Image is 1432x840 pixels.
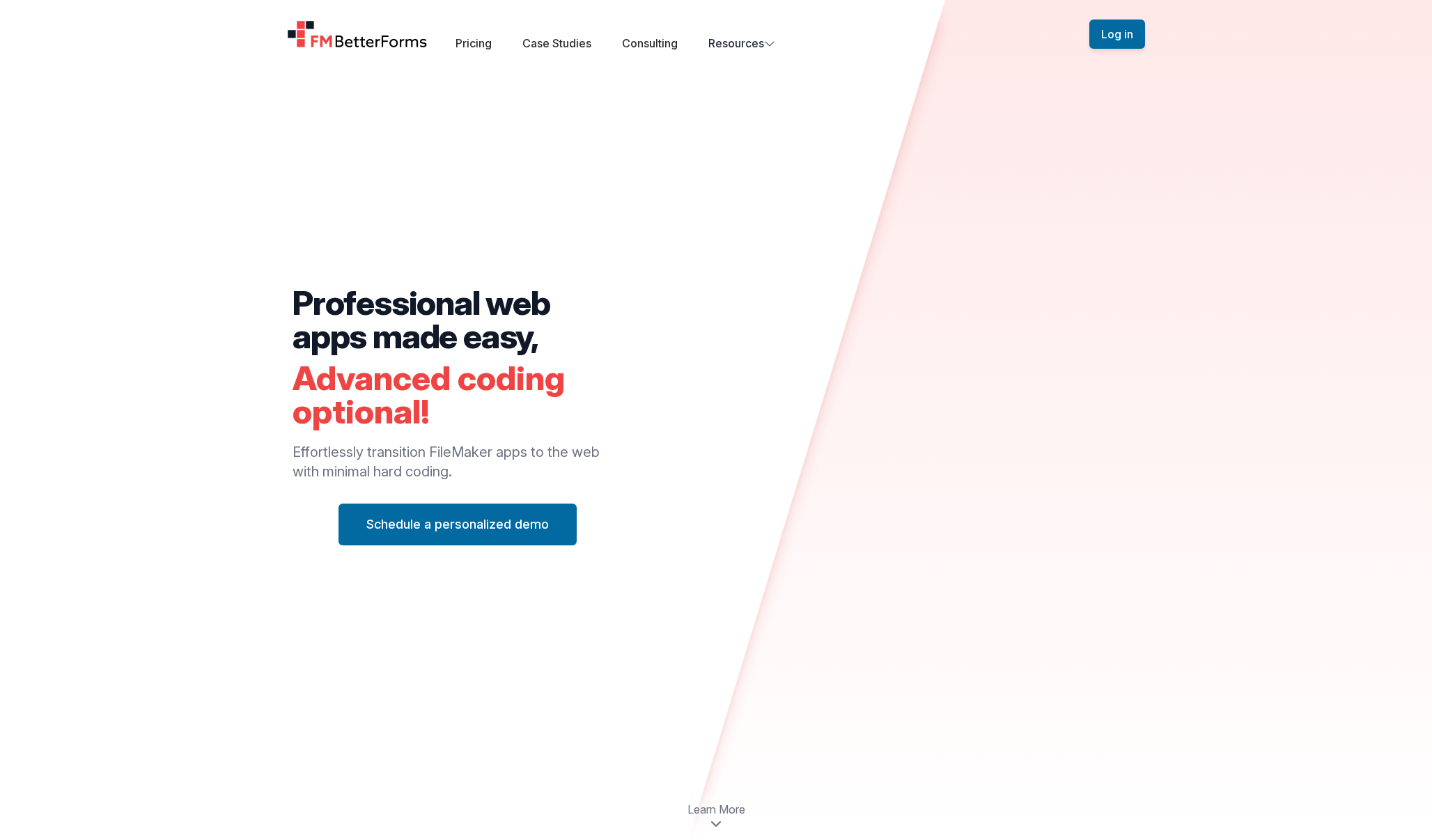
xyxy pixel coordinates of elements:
[522,36,591,50] a: Case Studies
[687,801,745,818] span: Learn More
[622,36,678,50] a: Consulting
[338,504,577,545] button: Schedule a personalized demo
[287,20,428,48] a: Home
[293,442,623,481] p: Effortlessly transition FileMaker apps to the web with minimal hard coding.
[1089,20,1145,49] button: Log in
[708,35,775,52] button: Resources
[456,36,492,50] a: Pricing
[293,361,623,428] h2: Advanced coding optional!
[270,17,1162,52] nav: Global
[293,286,623,353] h2: Professional web apps made easy,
